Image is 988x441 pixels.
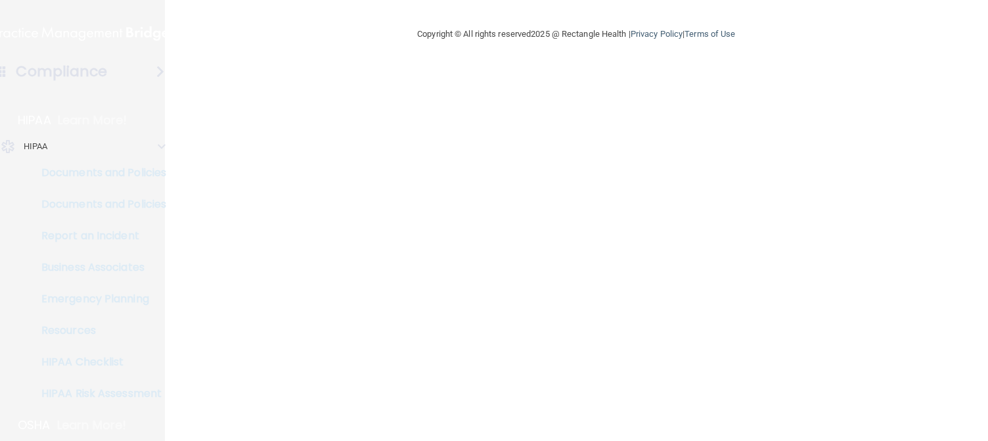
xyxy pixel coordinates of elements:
[9,356,188,369] p: HIPAA Checklist
[9,166,188,179] p: Documents and Policies
[9,387,188,400] p: HIPAA Risk Assessment
[336,13,816,55] div: Copyright © All rights reserved 2025 @ Rectangle Health | |
[58,112,127,128] p: Learn More!
[16,62,107,81] h4: Compliance
[9,229,188,243] p: Report an Incident
[57,417,127,433] p: Learn More!
[9,261,188,274] p: Business Associates
[685,29,735,39] a: Terms of Use
[9,198,188,211] p: Documents and Policies
[631,29,683,39] a: Privacy Policy
[9,292,188,306] p: Emergency Planning
[9,324,188,337] p: Resources
[18,112,51,128] p: HIPAA
[24,139,48,154] p: HIPAA
[18,417,51,433] p: OSHA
